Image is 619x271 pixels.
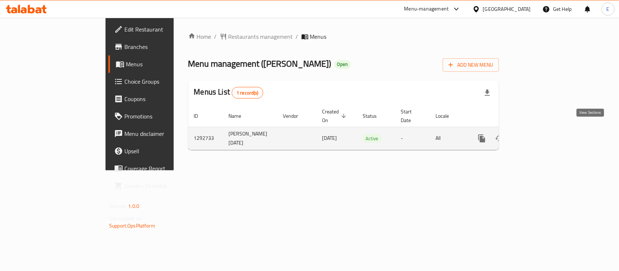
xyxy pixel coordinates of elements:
span: Coupons [124,95,203,103]
a: Choice Groups [108,73,209,90]
span: Active [363,134,381,143]
span: Status [363,112,387,120]
a: Promotions [108,108,209,125]
span: Menu disclaimer [124,129,203,138]
span: Open [334,61,351,67]
div: Export file [479,84,496,101]
span: Vendor [283,112,308,120]
button: Add New Menu [443,58,499,72]
span: Coverage Report [124,164,203,173]
div: Open [334,60,351,69]
td: - [395,127,430,150]
button: Change Status [491,130,508,147]
span: Add New Menu [449,61,493,70]
a: Upsell [108,142,209,160]
div: Total records count [232,87,263,99]
a: Menu disclaimer [108,125,209,142]
a: Branches [108,38,209,55]
span: Choice Groups [124,77,203,86]
div: [GEOGRAPHIC_DATA] [483,5,531,13]
span: Get support on: [109,214,143,223]
a: Restaurants management [220,32,293,41]
span: Grocery Checklist [124,182,203,190]
span: Locale [436,112,459,120]
span: 1 record(s) [232,89,263,96]
a: Support.OpsPlatform [109,221,155,230]
span: [DATE] [322,133,337,143]
td: All [430,127,467,150]
span: Menus [310,32,327,41]
span: Menu management ( [PERSON_NAME] ) [188,55,331,72]
th: Actions [467,105,549,127]
li: / [296,32,298,41]
span: Edit Restaurant [124,25,203,34]
span: E [607,5,610,13]
a: Coupons [108,90,209,108]
h2: Menus List [194,87,263,99]
span: ID [194,112,208,120]
button: more [473,130,491,147]
span: Upsell [124,147,203,155]
span: Start Date [401,107,421,125]
span: Name [229,112,251,120]
span: 1.0.0 [128,201,139,211]
table: enhanced table [188,105,549,150]
span: Promotions [124,112,203,121]
span: Restaurants management [228,32,293,41]
span: Branches [124,42,203,51]
a: Coverage Report [108,160,209,177]
nav: breadcrumb [188,32,499,41]
a: Grocery Checklist [108,177,209,195]
span: Menus [126,60,203,68]
span: Version: [109,201,127,211]
td: [PERSON_NAME] [DATE] [223,127,277,150]
span: Created On [322,107,348,125]
li: / [214,32,217,41]
a: Menus [108,55,209,73]
div: Menu-management [404,5,449,13]
a: Edit Restaurant [108,21,209,38]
